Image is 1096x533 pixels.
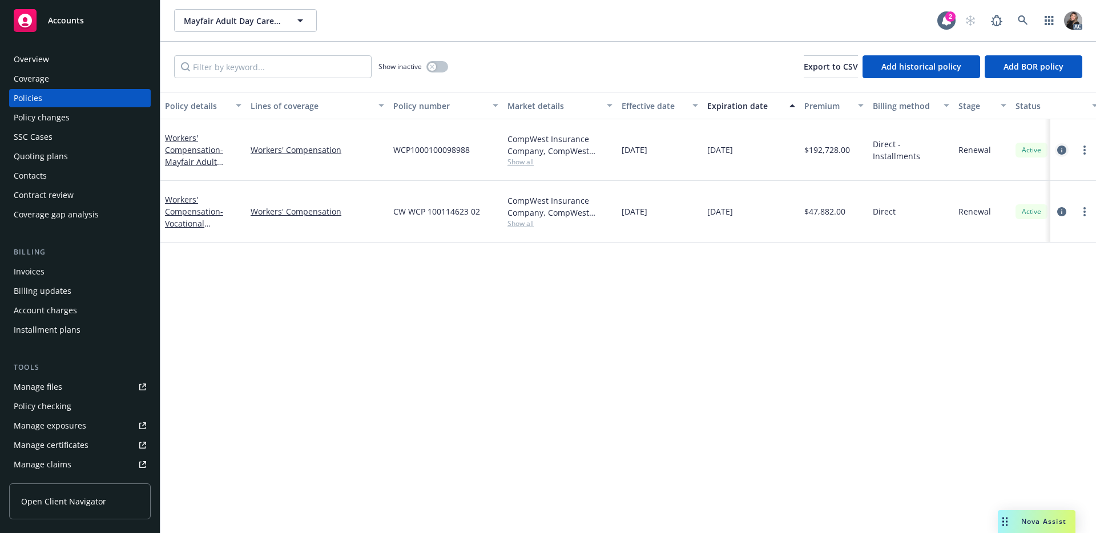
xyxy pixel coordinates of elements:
span: $47,882.00 [804,205,845,217]
div: Billing [9,247,151,258]
div: Manage certificates [14,436,88,454]
span: Show inactive [378,62,422,71]
button: Policy number [389,92,503,119]
a: Manage certificates [9,436,151,454]
a: Report a Bug [985,9,1008,32]
button: Stage [954,92,1011,119]
a: Invoices [9,263,151,281]
span: Direct - Installments [873,138,949,162]
a: Workers' Compensation [251,144,384,156]
span: [DATE] [622,205,647,217]
button: Nova Assist [998,510,1075,533]
span: Renewal [958,144,991,156]
a: Manage files [9,378,151,396]
span: - Mayfair Adult Daycare [165,144,223,179]
div: Policy checking [14,397,71,415]
a: Installment plans [9,321,151,339]
div: CompWest Insurance Company, CompWest Insurance (AF Group) [507,195,613,219]
span: Open Client Navigator [21,495,106,507]
span: Accounts [48,16,84,25]
button: Market details [503,92,617,119]
div: Contacts [14,167,47,185]
a: Accounts [9,5,151,37]
span: [DATE] [707,144,733,156]
a: circleInformation [1055,205,1069,219]
button: Export to CSV [804,55,858,78]
a: Policy changes [9,108,151,127]
div: Quoting plans [14,147,68,165]
div: Billing method [873,100,937,112]
img: photo [1064,11,1082,30]
a: Search [1012,9,1034,32]
a: Start snowing [959,9,982,32]
a: Billing updates [9,282,151,300]
div: Policies [14,89,42,107]
span: CW WCP 100114623 02 [393,205,480,217]
div: SSC Cases [14,128,53,146]
a: Workers' Compensation [251,205,384,217]
a: Coverage gap analysis [9,205,151,224]
a: more [1078,143,1091,157]
span: Active [1020,207,1043,217]
a: Account charges [9,301,151,320]
a: circleInformation [1055,143,1069,157]
span: [DATE] [707,205,733,217]
span: Nova Assist [1021,516,1066,526]
a: Coverage [9,70,151,88]
a: Quoting plans [9,147,151,165]
button: Add historical policy [863,55,980,78]
div: Contract review [14,186,74,204]
span: Active [1020,145,1043,155]
div: Invoices [14,263,45,281]
div: Lines of coverage [251,100,372,112]
div: Expiration date [707,100,783,112]
a: Manage claims [9,455,151,474]
span: $192,728.00 [804,144,850,156]
a: Workers' Compensation [165,132,223,179]
input: Filter by keyword... [174,55,372,78]
div: Status [1016,100,1085,112]
span: WCP1000100098988 [393,144,470,156]
a: Workers' Compensation [165,194,234,241]
div: Coverage [14,70,49,88]
span: - Vocational Innovations South [165,206,234,241]
div: Billing updates [14,282,71,300]
div: Overview [14,50,49,68]
button: Effective date [617,92,703,119]
div: Coverage gap analysis [14,205,99,224]
div: Installment plans [14,321,80,339]
a: more [1078,205,1091,219]
a: Policies [9,89,151,107]
span: Mayfair Adult Day Care, Inc. [184,15,283,27]
a: Contacts [9,167,151,185]
div: Account charges [14,301,77,320]
a: SSC Cases [9,128,151,146]
span: Show all [507,157,613,167]
div: Market details [507,100,600,112]
button: Policy details [160,92,246,119]
div: Stage [958,100,994,112]
a: Overview [9,50,151,68]
div: Drag to move [998,510,1012,533]
div: CompWest Insurance Company, CompWest Insurance (AF Group) [507,133,613,157]
span: Direct [873,205,896,217]
div: Manage claims [14,455,71,474]
span: [DATE] [622,144,647,156]
a: Switch app [1038,9,1061,32]
span: Renewal [958,205,991,217]
button: Mayfair Adult Day Care, Inc. [174,9,317,32]
div: Premium [804,100,851,112]
button: Expiration date [703,92,800,119]
button: Premium [800,92,868,119]
a: Policy checking [9,397,151,415]
button: Billing method [868,92,954,119]
button: Add BOR policy [985,55,1082,78]
a: Manage exposures [9,417,151,435]
span: Add BOR policy [1004,61,1063,72]
div: 2 [945,11,956,22]
div: Policy details [165,100,229,112]
span: Export to CSV [804,61,858,72]
div: Policy changes [14,108,70,127]
a: Contract review [9,186,151,204]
